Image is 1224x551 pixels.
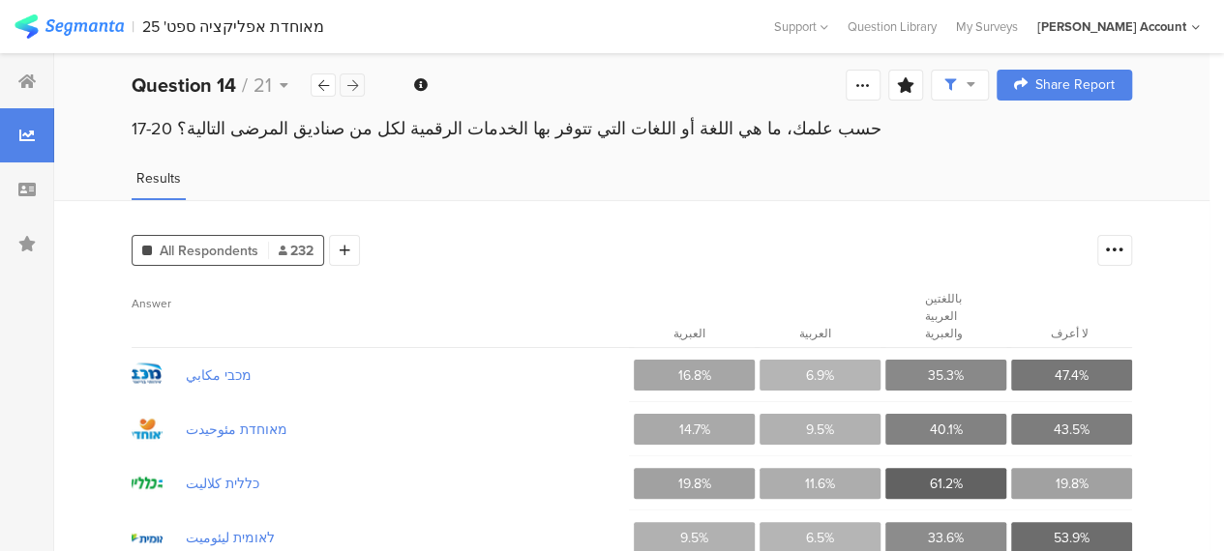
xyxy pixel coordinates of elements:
[132,15,134,38] div: |
[1054,420,1090,440] span: 43.5%
[15,14,124,39] img: segmanta logo
[806,528,834,548] span: 6.5%
[1055,365,1089,386] span: 47.4%
[186,528,627,548] span: לאומית ليئوميت
[678,365,711,386] span: 16.8%
[928,365,964,386] span: 35.3%
[799,325,831,342] span: العربية
[928,528,964,548] span: 33.6%
[142,17,324,36] div: מאוחדת אפליקציה ספט' 25
[186,420,627,440] span: מאוחדת مئوحيدت
[1037,17,1186,36] div: [PERSON_NAME] Account
[679,420,710,440] span: 14.7%
[186,474,627,494] span: כללית كلاليت
[1051,325,1089,342] span: لا أعرف
[678,474,711,494] span: 19.8%
[673,325,705,342] span: العبرية
[132,295,171,312] span: Answer
[132,360,163,391] img: d3718dnoaommpf.cloudfront.net%2Fitem%2Fe5da1ea9a2469539ef91.png
[930,474,963,494] span: 61.2%
[774,12,828,42] div: Support
[946,17,1028,36] a: My Surveys
[242,71,248,100] span: /
[160,241,258,261] span: All Respondents
[132,71,236,100] b: Question 14
[132,414,163,445] img: d3718dnoaommpf.cloudfront.net%2Fitem%2F48de1b22121f0c21c2c9.png
[680,528,708,548] span: 9.5%
[805,474,835,494] span: 11.6%
[1054,528,1090,548] span: 53.9%
[132,116,1132,141] div: 17-20 حسب علمك، ما هي اللغة أو اللغات التي تتوفر بها الخدمات الرقمية لكل من صناديق المرضى التالية؟
[1056,474,1089,494] span: 19.8%
[806,365,834,386] span: 6.9%
[254,71,272,100] span: 21
[1035,78,1115,92] span: Share Report
[838,17,946,36] a: Question Library
[806,420,834,440] span: 9.5%
[136,168,181,188] span: Results
[930,420,963,440] span: 40.1%
[132,468,163,499] img: d3718dnoaommpf.cloudfront.net%2Fitem%2Fe578d46145ddf91ca0c4.png
[925,290,963,342] span: باللغتين العربية والعبرية
[279,241,313,261] span: 232
[186,365,627,386] span: מכבי مكابي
